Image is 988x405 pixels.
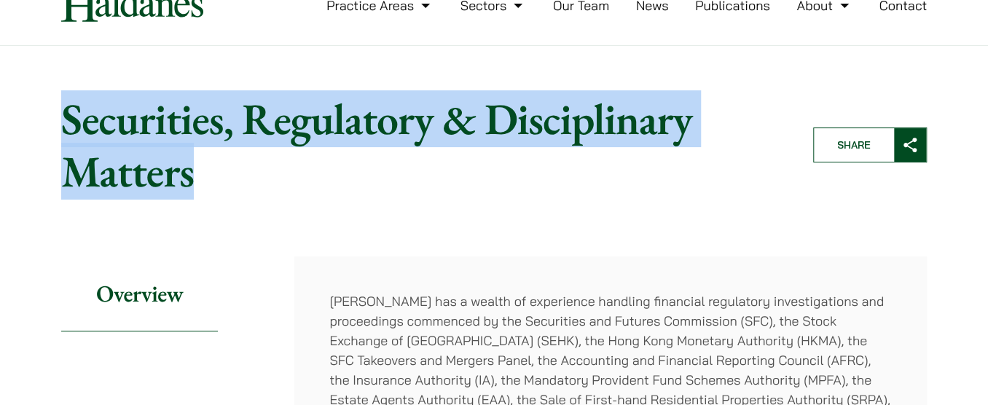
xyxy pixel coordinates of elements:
[61,93,788,197] h1: Securities, Regulatory & Disciplinary Matters
[61,256,218,331] h2: Overview
[813,127,927,162] button: Share
[814,128,894,162] span: Share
